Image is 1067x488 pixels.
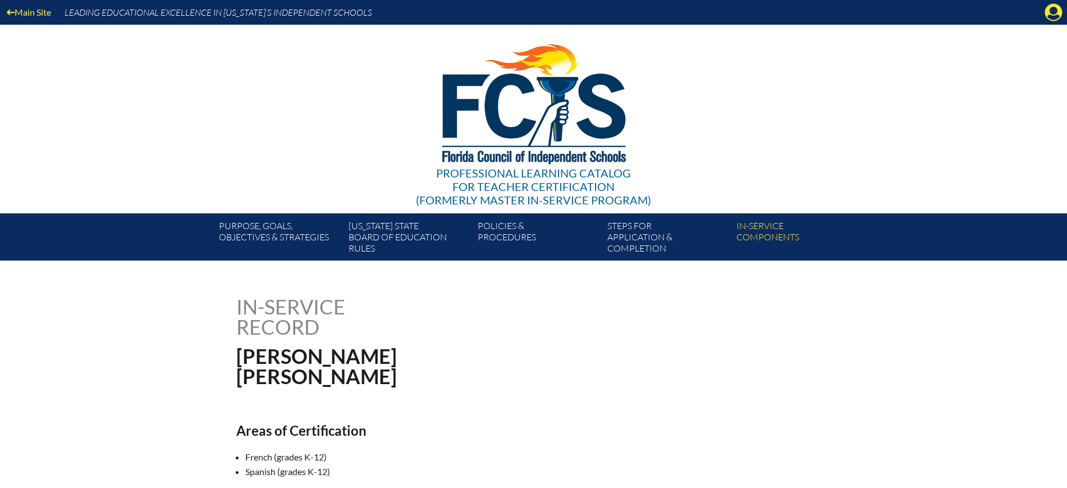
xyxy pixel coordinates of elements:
li: Spanish (grades K-12) [245,464,640,479]
div: Professional Learning Catalog (formerly Master In-service Program) [416,166,651,207]
a: Main Site [2,4,56,20]
h1: [PERSON_NAME] [PERSON_NAME] [236,346,605,386]
a: Purpose, goals,objectives & strategies [214,218,344,261]
li: French (grades K-12) [245,450,640,464]
a: In-servicecomponents [732,218,861,261]
h1: In-service record [236,297,462,337]
a: Steps forapplication & completion [603,218,732,261]
a: Professional Learning Catalog for Teacher Certification(formerly Master In-service Program) [411,22,656,209]
span: for Teacher Certification [452,180,615,193]
img: FCISlogo221.eps [418,25,649,178]
a: [US_STATE] StateBoard of Education rules [344,218,473,261]
h2: Areas of Certification [236,422,631,439]
a: Policies &Procedures [473,218,602,261]
svg: Manage account [1045,3,1063,21]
